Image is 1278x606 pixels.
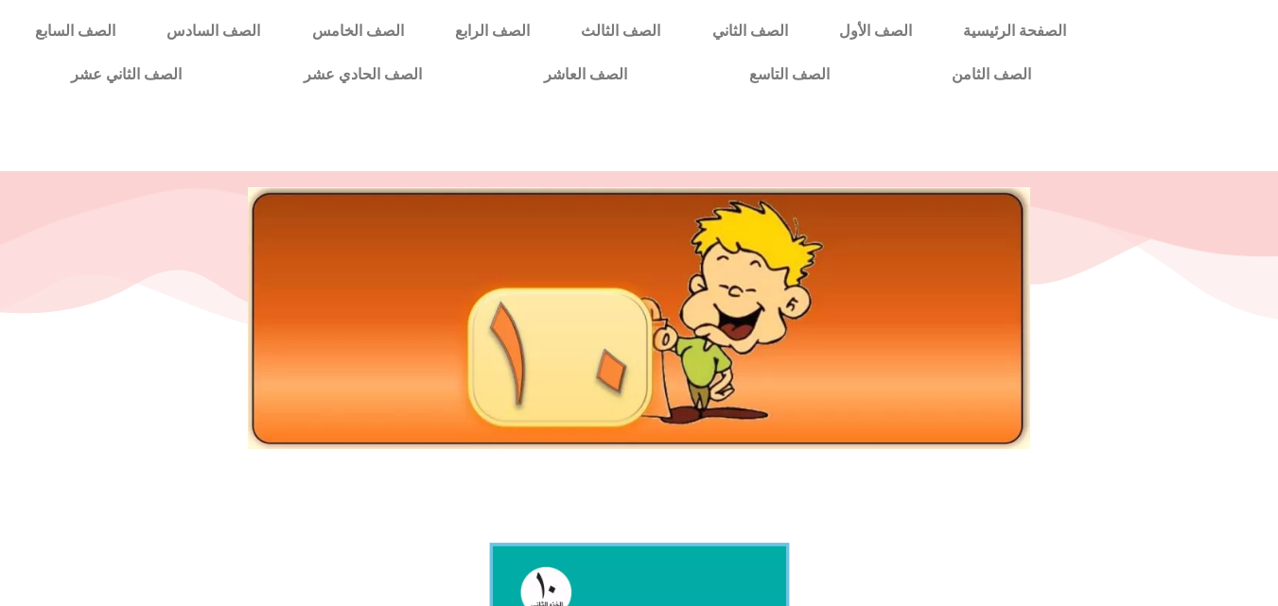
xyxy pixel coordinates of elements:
[9,53,242,96] a: الصف الثاني عشر
[687,9,814,53] a: الصف الثاني
[814,9,937,53] a: الصف الأول
[555,9,686,53] a: الصف الثالث
[429,9,555,53] a: الصف الرابع
[482,53,688,96] a: الصف العاشر
[688,53,890,96] a: الصف التاسع
[9,9,141,53] a: الصف السابع
[937,9,1092,53] a: الصفحة الرئيسية
[242,53,482,96] a: الصف الحادي عشر
[890,53,1092,96] a: الصف الثامن
[141,9,286,53] a: الصف السادس
[287,9,429,53] a: الصف الخامس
